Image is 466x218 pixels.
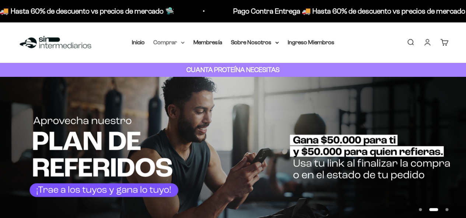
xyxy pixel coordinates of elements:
[231,37,279,47] summary: Sobre Nosotros
[193,39,222,45] a: Membresía
[154,37,185,47] summary: Comprar
[186,66,280,74] strong: CUANTA PROTEÍNA NECESITAS
[288,39,334,45] a: Ingreso Miembros
[132,39,145,45] a: Inicio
